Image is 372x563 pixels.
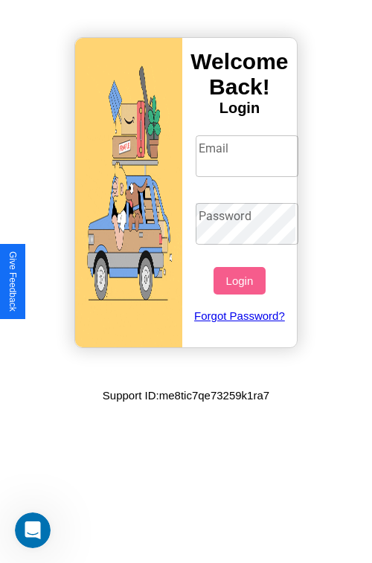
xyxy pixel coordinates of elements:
[15,512,51,548] iframe: Intercom live chat
[182,100,297,117] h4: Login
[7,251,18,312] div: Give Feedback
[103,385,269,405] p: Support ID: me8tic7qe73259k1ra7
[188,295,292,337] a: Forgot Password?
[214,267,265,295] button: Login
[182,49,297,100] h3: Welcome Back!
[75,38,182,347] img: gif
